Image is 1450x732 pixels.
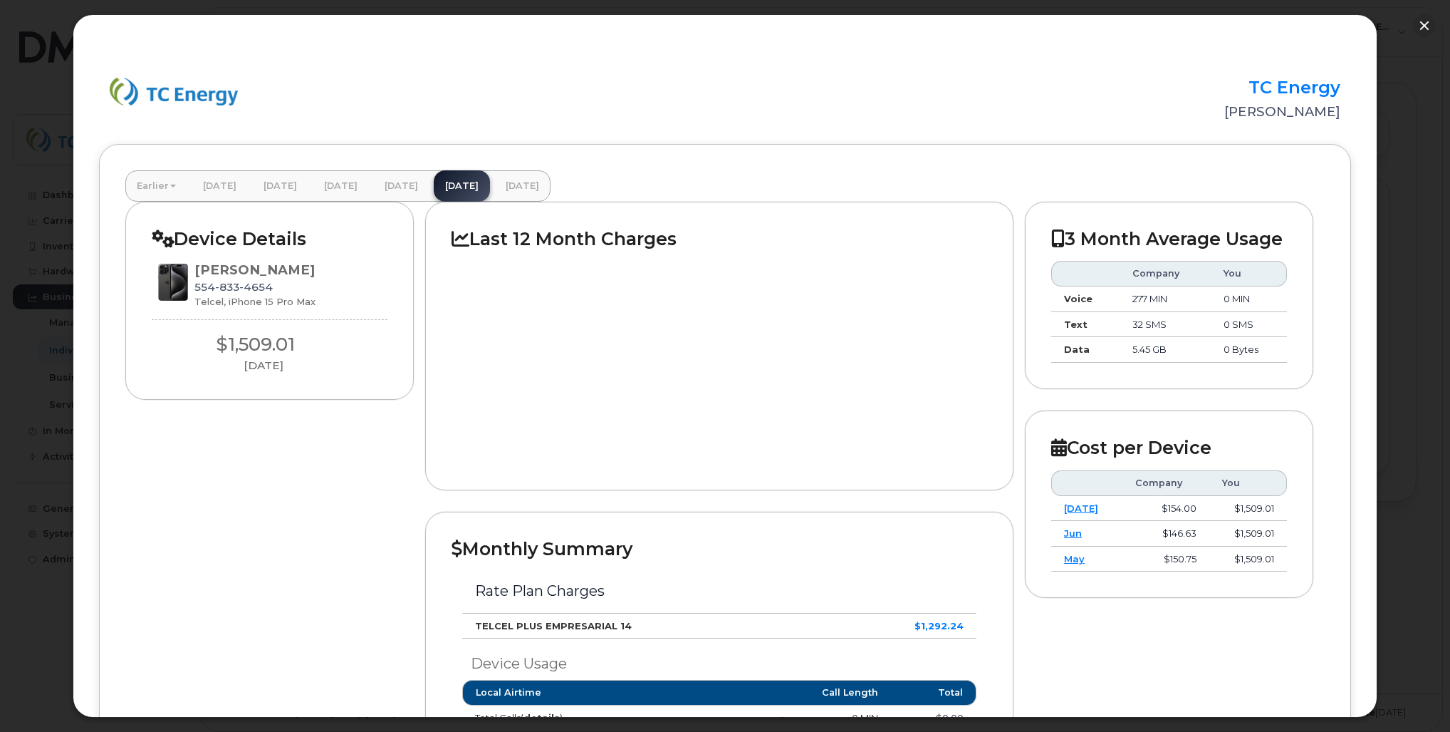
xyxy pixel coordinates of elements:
td: 32 SMS [1120,312,1211,338]
h2: Device Details [152,228,387,249]
a: [DATE] [313,170,369,202]
strong: Text [1064,319,1087,330]
span: 554 [194,280,273,294]
div: $1,509.01 [152,331,359,358]
a: [DATE] [373,170,429,202]
a: [DATE] [252,170,308,202]
h2: Last 12 Month Charges [452,228,987,249]
h2: 3 Month Average Usage [1051,228,1287,249]
strong: Data [1064,344,1090,355]
span: 4654 [239,280,273,294]
div: [PERSON_NAME] [194,261,315,279]
th: Company [1122,470,1209,496]
div: [DATE] [152,358,376,373]
th: You [1209,470,1288,496]
h2: Cost per Device [1051,437,1287,458]
td: 0 MIN [1211,287,1287,312]
th: You [1211,261,1287,287]
td: 0 Bytes [1211,337,1287,363]
a: [DATE] [494,170,551,202]
a: [DATE] [434,170,490,202]
strong: Voice [1064,293,1092,304]
td: 5.45 GB [1120,337,1211,363]
td: 0 SMS [1211,312,1287,338]
div: Telcel, iPhone 15 Pro Max [194,295,315,309]
th: Company [1120,261,1211,287]
td: 277 MIN [1120,287,1211,312]
iframe: Messenger Launcher [1388,670,1439,721]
